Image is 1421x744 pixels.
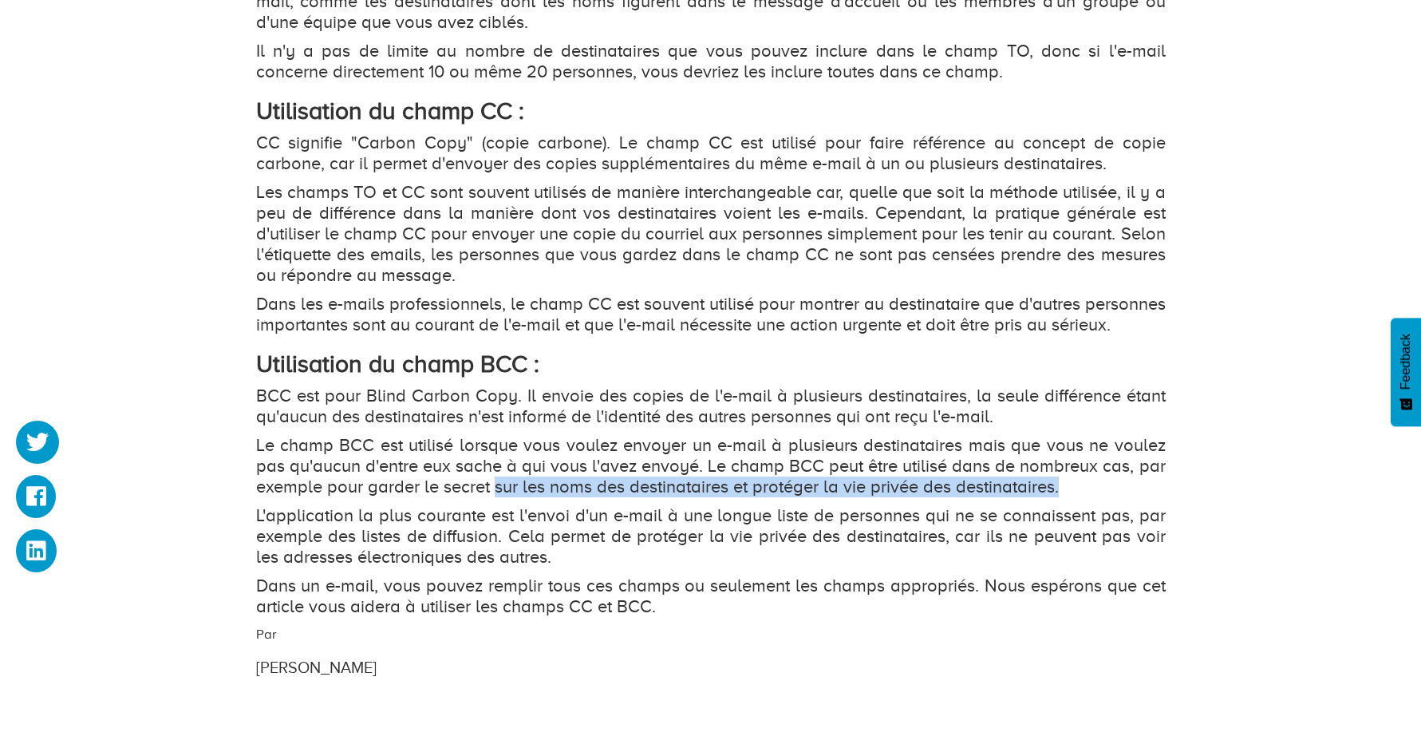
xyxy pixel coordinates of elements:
[256,182,1166,286] p: Les champs TO et CC sont souvent utilisés de manière interchangeable car, quelle que soit la méth...
[256,133,1166,174] p: CC signifie "Carbon Copy" (copie carbone). Le champ CC est utilisé pour faire référence au concep...
[1399,334,1413,390] span: Feedback
[1391,318,1421,426] button: Feedback - Afficher l’enquête
[256,435,1166,497] p: Le champ BCC est utilisé lorsque vous voulez envoyer un e-mail à plusieurs destinataires mais que...
[256,576,1166,617] p: Dans un e-mail, vous pouvez remplir tous ces champs ou seulement les champs appropriés. Nous espé...
[256,350,539,378] strong: Utilisation du champ BCC :
[256,659,1010,676] h3: [PERSON_NAME]
[256,386,1166,427] p: BCC est pour Blind Carbon Copy. Il envoie des copies de l'e-mail à plusieurs destinataires, la se...
[256,294,1166,335] p: Dans les e-mails professionnels, le champ CC est souvent utilisé pour montrer au destinataire que...
[256,41,1166,82] p: Il n'y a pas de limite au nombre de destinataires que vous pouvez inclure dans le champ TO, donc ...
[256,505,1166,568] p: L'application la plus courante est l'envoi d'un e-mail à une longue liste de personnes qui ne se ...
[256,97,524,125] strong: Utilisation du champ CC :
[244,625,1022,679] div: Par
